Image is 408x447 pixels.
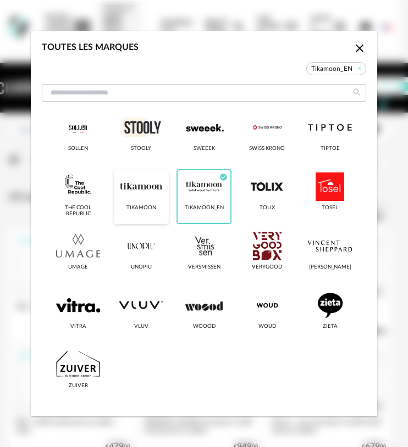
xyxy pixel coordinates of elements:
[322,205,338,211] div: Tosel
[188,264,220,271] div: Versmissen
[54,205,102,217] div: The Cool Republic
[131,146,151,152] div: Stooly
[126,205,156,211] div: Tikamoon
[31,31,377,416] div: dialog
[321,146,340,152] div: TIPTOE
[68,146,88,152] div: Sollen
[131,264,152,271] div: Unopiu
[70,323,86,330] div: Vitra
[69,383,88,389] div: Zuiver
[252,264,282,271] div: Verygood
[249,146,285,152] div: Swiss Krono
[258,323,276,330] div: Woud
[194,146,215,152] div: Sweeek
[134,323,148,330] div: Vluv
[68,264,88,271] div: Umage
[193,323,216,330] div: WOOOD
[323,323,338,330] div: Zieta
[306,62,366,75] span: Tikamoon_EN
[185,205,224,211] div: Tikamoon_EN
[309,264,351,271] div: [PERSON_NAME]
[219,174,228,180] span: Check Circle icon
[353,43,366,52] span: Close icon
[260,205,275,211] div: Tolix
[42,42,139,53] div: Toutes les marques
